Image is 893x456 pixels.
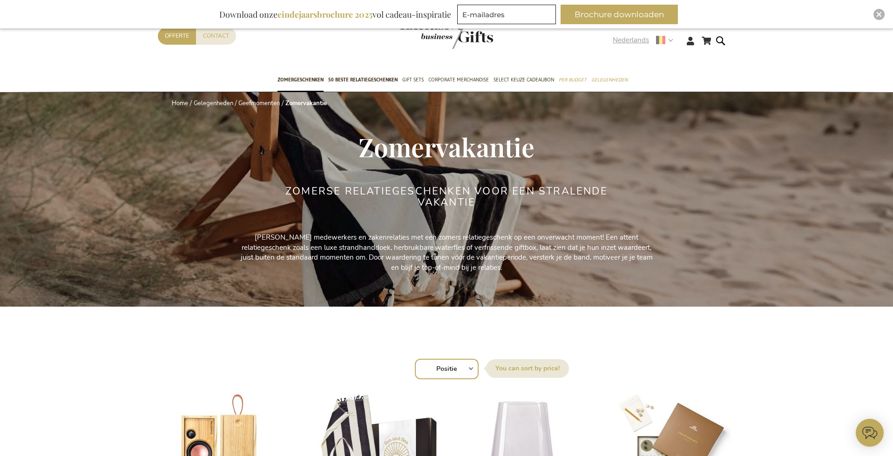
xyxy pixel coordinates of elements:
[328,75,398,85] span: 50 beste relatiegeschenken
[215,5,455,24] div: Download onze vol cadeau-inspiratie
[272,186,621,208] h2: Zomerse relatiegeschenken voor een stralende vakantie
[873,9,885,20] div: Close
[400,18,493,49] img: Exclusive Business gifts logo
[400,18,446,49] a: store logo
[196,27,236,45] a: Contact
[172,99,188,107] a: Home
[457,5,556,24] input: E-mailadres
[237,233,656,273] p: [PERSON_NAME] medewerkers en zakenrelaties met een zomers relatiegeschenk op een onverwacht momen...
[876,12,882,17] img: Close
[277,75,324,85] span: Zomergeschenken
[285,99,327,107] strong: Zomervakantie
[277,9,372,20] b: eindejaarsbrochure 2025
[486,359,569,378] label: Sorteer op
[457,5,559,27] form: marketing offers and promotions
[359,129,534,164] span: Zomervakantie
[238,99,280,107] a: Geefmomenten
[613,35,649,46] span: Nederlands
[856,419,884,447] iframe: belco-activator-frame
[561,5,678,24] button: Brochure downloaden
[428,75,489,85] span: Corporate Merchandise
[158,27,196,45] a: Offerte
[613,35,679,46] div: Nederlands
[559,75,587,85] span: Per Budget
[591,75,628,85] span: Gelegenheden
[194,99,233,107] a: Gelegenheden
[494,75,554,85] span: Select Keuze Cadeaubon
[402,75,424,85] span: Gift Sets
